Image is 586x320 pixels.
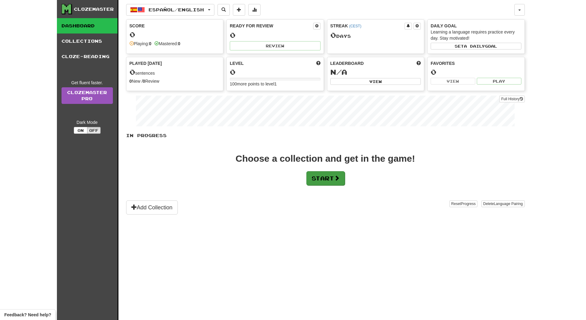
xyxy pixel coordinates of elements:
[130,31,220,38] div: 0
[230,41,321,50] button: Review
[431,43,521,49] button: Seta dailygoal
[130,78,220,84] div: New / Review
[461,202,476,206] span: Progress
[417,60,421,66] span: This week in points, UTC
[130,60,162,66] span: Played [DATE]
[330,31,421,39] div: Day s
[330,78,421,85] button: View
[57,18,118,34] a: Dashboard
[248,4,261,16] button: More stats
[230,23,313,29] div: Ready for Review
[330,68,347,76] span: N/A
[74,6,114,12] div: Clozemaster
[4,312,51,318] span: Open feedback widget
[230,31,321,39] div: 0
[481,200,525,207] button: DeleteLanguage Pairing
[62,87,113,104] a: ClozemasterPro
[449,200,477,207] button: ResetProgress
[130,68,220,76] div: sentences
[143,79,145,84] strong: 0
[306,171,345,185] button: Start
[477,78,521,85] button: Play
[149,7,204,12] span: Español / English
[431,29,521,41] div: Learning a language requires practice every day. Stay motivated!
[494,202,523,206] span: Language Pairing
[431,60,521,66] div: Favorites
[57,49,118,64] a: Cloze-Reading
[464,44,485,48] span: a daily
[230,68,321,76] div: 0
[74,127,87,134] button: On
[130,23,220,29] div: Score
[431,23,521,29] div: Daily Goal
[431,78,475,85] button: View
[230,81,321,87] div: 100 more points to level 1
[57,34,118,49] a: Collections
[130,79,132,84] strong: 0
[330,23,405,29] div: Streak
[233,4,245,16] button: Add sentence to collection
[87,127,101,134] button: Off
[330,60,364,66] span: Leaderboard
[178,41,180,46] strong: 0
[130,41,152,47] div: Playing:
[62,80,113,86] div: Get fluent faster.
[330,31,336,39] span: 0
[230,60,244,66] span: Level
[499,96,524,102] button: Full History
[126,200,178,215] button: Add Collection
[217,4,230,16] button: Search sentences
[431,68,521,76] div: 0
[126,4,214,16] button: Español/English
[130,68,135,76] span: 0
[236,154,415,163] div: Choose a collection and get in the game!
[349,24,361,28] a: (CEST)
[126,132,525,139] p: In Progress
[316,60,321,66] span: Score more points to level up
[149,41,151,46] strong: 0
[154,41,180,47] div: Mastered:
[62,119,113,125] div: Dark Mode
